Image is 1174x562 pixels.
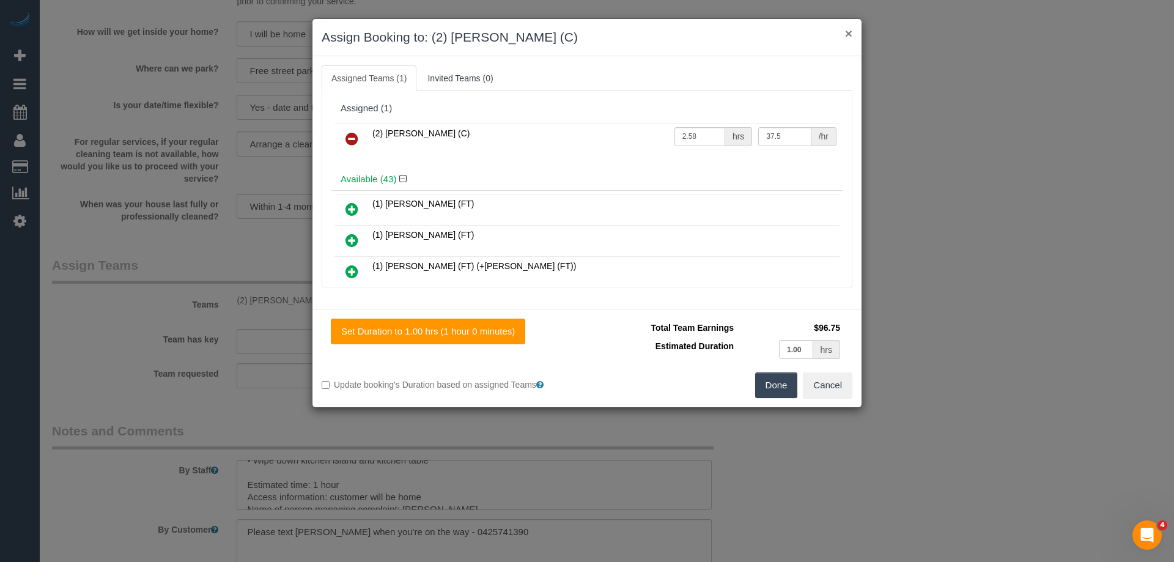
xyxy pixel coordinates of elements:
[322,65,416,91] a: Assigned Teams (1)
[341,103,833,114] div: Assigned (1)
[803,372,852,398] button: Cancel
[1132,520,1162,550] iframe: Intercom live chat
[322,381,330,389] input: Update booking's Duration based on assigned Teams
[755,372,798,398] button: Done
[372,199,474,209] span: (1) [PERSON_NAME] (FT)
[418,65,503,91] a: Invited Teams (0)
[331,319,525,344] button: Set Duration to 1.00 hrs (1 hour 0 minutes)
[813,340,840,359] div: hrs
[372,261,576,271] span: (1) [PERSON_NAME] (FT) (+[PERSON_NAME] (FT))
[845,27,852,40] button: ×
[322,379,578,391] label: Update booking's Duration based on assigned Teams
[596,319,737,337] td: Total Team Earnings
[737,319,843,337] td: $96.75
[1157,520,1167,530] span: 4
[341,174,833,185] h4: Available (43)
[372,230,474,240] span: (1) [PERSON_NAME] (FT)
[655,341,734,351] span: Estimated Duration
[372,128,470,138] span: (2) [PERSON_NAME] (C)
[725,127,752,146] div: hrs
[811,127,836,146] div: /hr
[322,28,852,46] h3: Assign Booking to: (2) [PERSON_NAME] (C)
